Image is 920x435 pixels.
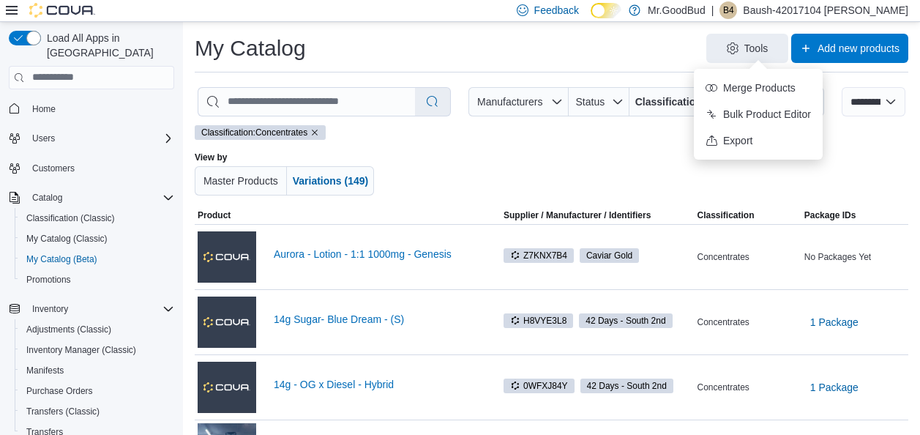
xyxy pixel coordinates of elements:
[804,308,864,337] button: 1 Package
[15,360,180,381] button: Manifests
[15,228,180,249] button: My Catalog (Classic)
[26,365,64,376] span: Manifests
[32,103,56,115] span: Home
[26,406,100,417] span: Transfers (Classic)
[791,34,908,63] button: Add new products
[706,34,788,63] button: Tools
[195,152,227,163] label: View by
[723,107,811,122] span: Bulk Product Editor
[20,403,174,420] span: Transfers (Classic)
[580,248,639,263] span: Caviar Gold
[20,362,70,379] a: Manifests
[29,3,95,18] img: Cova
[723,133,811,148] span: Export
[695,248,801,266] div: Concentrates
[198,362,256,413] img: 14g - OG x Diesel - Hybrid
[26,253,97,265] span: My Catalog (Beta)
[26,130,61,147] button: Users
[20,271,174,289] span: Promotions
[274,248,477,260] a: Aurora - Lotion - 1:1 1000mg - Genesis
[801,248,908,266] div: No Packages Yet
[695,379,801,396] div: Concentrates
[804,209,856,221] span: Package IDs
[587,379,667,393] span: 42 Days - South 2nd
[504,248,574,263] span: Z7KNX7B4
[695,313,801,331] div: Concentrates
[477,96,542,108] span: Manufacturers
[576,96,605,108] span: Status
[20,321,174,338] span: Adjustments (Classic)
[719,1,737,19] div: Baush-42017104 Richardson
[635,94,708,109] span: Classifications
[20,230,174,248] span: My Catalog (Classic)
[20,250,103,268] a: My Catalog (Beta)
[20,362,174,379] span: Manifests
[3,299,180,319] button: Inventory
[723,81,811,95] span: Merge Products
[26,274,71,286] span: Promotions
[198,231,256,283] img: Aurora - Lotion - 1:1 1000mg - Genesis
[3,128,180,149] button: Users
[510,249,567,262] span: Z7KNX7B4
[743,1,908,19] p: Baush-42017104 [PERSON_NAME]
[32,163,75,174] span: Customers
[504,379,575,393] span: 0WFXJ84Y
[723,1,734,19] span: B4
[698,209,755,221] span: Classification
[293,175,369,187] span: Variations (149)
[20,209,174,227] span: Classification (Classic)
[26,189,68,207] button: Catalog
[15,401,180,422] button: Transfers (Classic)
[510,314,566,327] span: H8VYE3L8
[15,208,180,228] button: Classification (Classic)
[15,319,180,340] button: Adjustments (Classic)
[195,125,326,140] span: Classification: Concentrates
[15,340,180,360] button: Inventory Manager (Classic)
[20,250,174,268] span: My Catalog (Beta)
[810,380,859,395] span: 1 Package
[711,1,714,19] p: |
[26,160,81,177] a: Customers
[700,127,817,154] button: Export
[20,341,142,359] a: Inventory Manager (Classic)
[20,403,105,420] a: Transfers (Classic)
[32,192,62,204] span: Catalog
[20,321,117,338] a: Adjustments (Classic)
[26,233,108,245] span: My Catalog (Classic)
[26,130,174,147] span: Users
[20,341,174,359] span: Inventory Manager (Classic)
[20,271,77,289] a: Promotions
[579,313,672,328] span: 42 Days - South 2nd
[41,31,174,60] span: Load All Apps in [GEOGRAPHIC_DATA]
[3,187,180,208] button: Catalog
[26,212,115,224] span: Classification (Classic)
[20,382,99,400] a: Purchase Orders
[310,128,319,137] button: Remove classification filter
[3,157,180,179] button: Customers
[580,379,673,393] span: 42 Days - South 2nd
[629,87,749,116] button: Classifications1 active filters
[591,3,621,18] input: Dark Mode
[198,209,231,221] span: Product
[648,1,706,19] p: Mr.GoodBud
[15,249,180,269] button: My Catalog (Beta)
[15,381,180,401] button: Purchase Orders
[26,344,136,356] span: Inventory Manager (Classic)
[20,230,113,248] a: My Catalog (Classic)
[274,379,477,390] a: 14g - OG x Diesel - Hybrid
[744,41,768,56] span: Tools
[510,379,568,393] span: 0WFXJ84Y
[26,300,174,318] span: Inventory
[15,269,180,290] button: Promotions
[26,100,174,118] span: Home
[287,166,375,196] button: Variations (149)
[201,126,307,139] span: Classification: Concentrates
[195,34,306,63] h1: My Catalog
[586,249,632,262] span: Caviar Gold
[198,297,256,348] img: 14g Sugar- Blue Dream - (S)
[504,313,573,328] span: H8VYE3L8
[26,385,93,397] span: Purchase Orders
[26,324,111,335] span: Adjustments (Classic)
[20,209,121,227] a: Classification (Classic)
